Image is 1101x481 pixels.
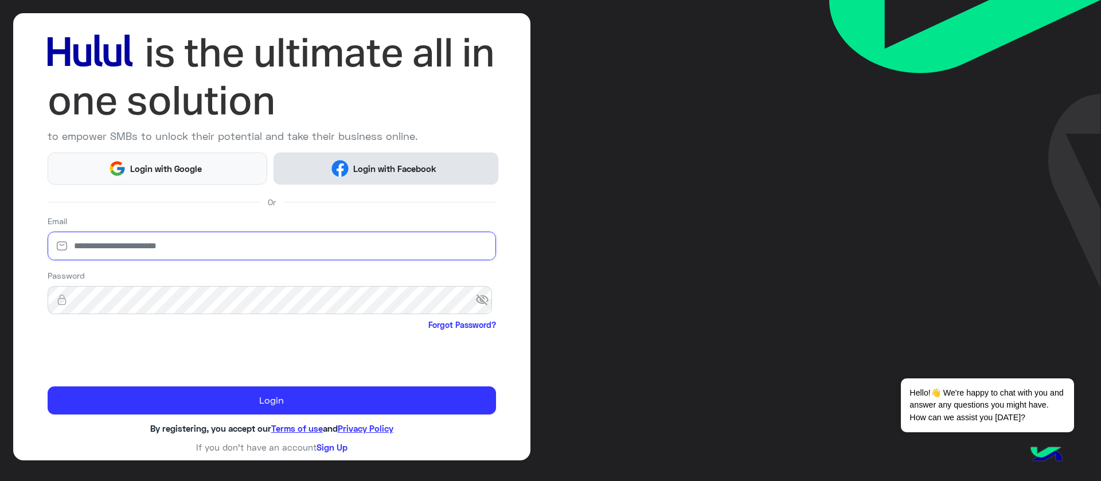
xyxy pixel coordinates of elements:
img: Google [108,160,126,177]
img: lock [48,294,76,306]
a: Privacy Policy [338,423,393,433]
label: Email [48,215,67,227]
button: Login with Facebook [274,152,498,184]
a: Terms of use [271,423,323,433]
iframe: reCAPTCHA [48,333,222,378]
img: hululLoginTitle_EN.svg [48,29,496,124]
span: Hello!👋 We're happy to chat with you and answer any questions you might have. How can we assist y... [901,378,1073,432]
button: Login with Google [48,152,268,184]
span: Login with Google [126,162,206,175]
img: Facebook [331,160,349,177]
a: Forgot Password? [428,319,496,331]
span: By registering, you accept our [150,423,271,433]
span: Login with Facebook [349,162,440,175]
img: hulul-logo.png [1026,435,1067,475]
span: visibility_off [475,290,496,311]
h6: If you don’t have an account [48,442,496,452]
button: Login [48,386,496,415]
span: Or [268,196,276,208]
p: to empower SMBs to unlock their potential and take their business online. [48,128,496,144]
a: Sign Up [317,442,348,452]
label: Password [48,269,85,281]
img: email [48,240,76,252]
span: and [323,423,338,433]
